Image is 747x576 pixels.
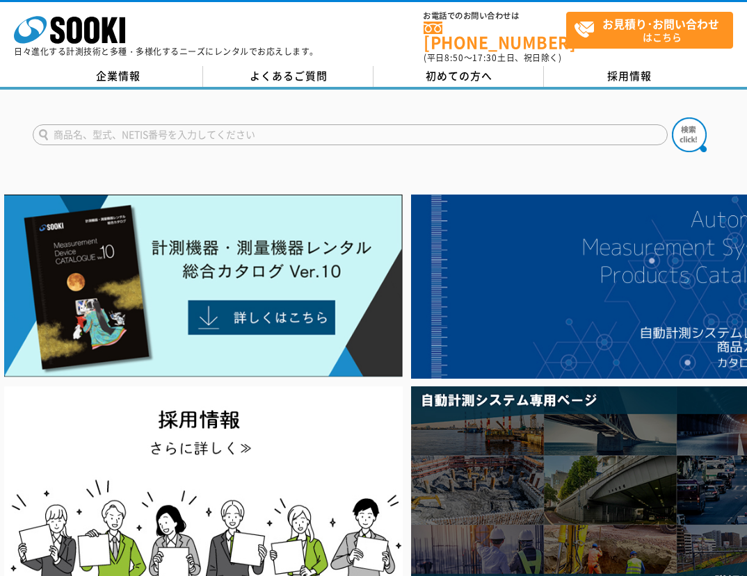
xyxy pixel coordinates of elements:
[472,51,497,64] span: 17:30
[373,66,544,87] a: 初めての方へ
[33,66,203,87] a: 企業情報
[426,68,492,83] span: 初めての方へ
[672,117,707,152] img: btn_search.png
[544,66,714,87] a: 採用情報
[4,195,403,377] img: Catalog Ver10
[424,51,561,64] span: (平日 ～ 土日、祝日除く)
[574,13,732,47] span: はこちら
[424,22,566,50] a: [PHONE_NUMBER]
[602,15,719,32] strong: お見積り･お問い合わせ
[14,47,319,56] p: 日々進化する計測技術と多種・多様化するニーズにレンタルでお応えします。
[566,12,733,49] a: お見積り･お問い合わせはこちら
[33,124,668,145] input: 商品名、型式、NETIS番号を入力してください
[444,51,464,64] span: 8:50
[203,66,373,87] a: よくあるご質問
[424,12,566,20] span: お電話でのお問い合わせは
